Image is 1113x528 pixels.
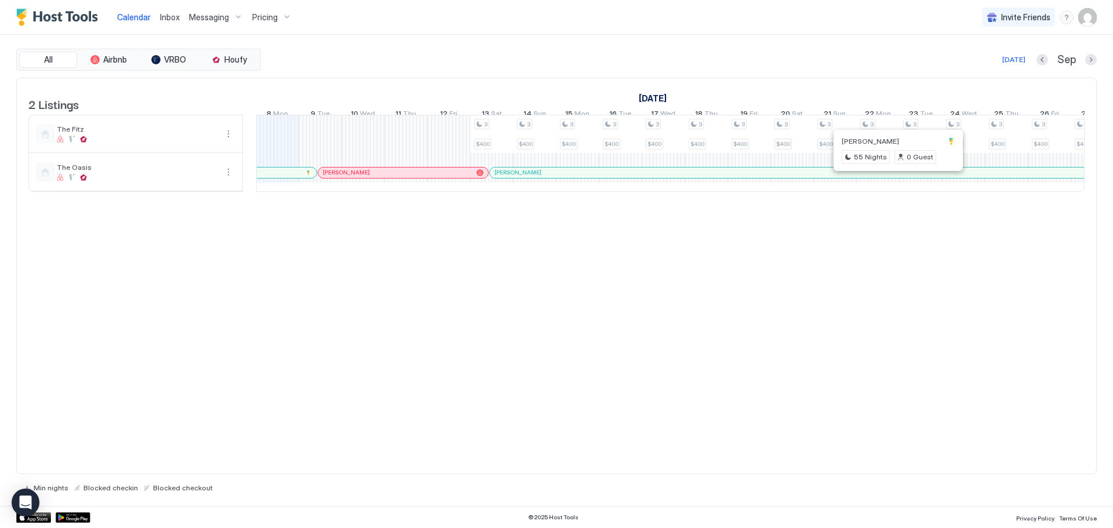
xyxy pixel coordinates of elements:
[792,109,803,121] span: Sat
[16,9,103,26] a: Host Tools Logo
[740,109,748,121] span: 19
[909,109,918,121] span: 23
[519,140,533,148] span: $400
[273,109,288,121] span: Mon
[692,107,721,123] a: September 18, 2025
[833,109,846,121] span: Sun
[656,121,659,128] span: 3
[1059,511,1097,523] a: Terms Of Use
[570,121,573,128] span: 3
[651,109,659,121] span: 17
[784,121,788,128] span: 3
[348,107,378,123] a: September 10, 2025
[778,107,806,123] a: September 20, 2025
[824,109,831,121] span: 21
[264,107,291,123] a: September 8, 2025
[34,483,68,492] span: Min nights
[562,140,576,148] span: $400
[1005,109,1019,121] span: Thu
[482,109,489,121] span: 13
[221,165,235,179] button: More options
[252,12,278,23] span: Pricing
[79,52,137,68] button: Airbnb
[56,512,90,523] a: Google Play Store
[991,107,1021,123] a: September 25, 2025
[57,125,217,133] span: The Fitz
[562,107,592,123] a: September 15, 2025
[267,109,271,121] span: 8
[360,109,375,121] span: Wed
[1016,515,1054,522] span: Privacy Policy
[527,121,530,128] span: 3
[854,152,887,162] span: 55 Nights
[1001,12,1050,23] span: Invite Friends
[308,107,333,123] a: September 9, 2025
[913,121,916,128] span: 3
[403,109,416,121] span: Thu
[962,109,977,121] span: Wed
[117,12,151,22] span: Calendar
[311,109,315,121] span: 9
[870,121,874,128] span: 3
[19,52,77,68] button: All
[776,140,790,148] span: $400
[906,107,936,123] a: September 23, 2025
[440,109,448,121] span: 12
[1059,515,1097,522] span: Terms Of Use
[521,107,549,123] a: September 14, 2025
[44,54,53,65] span: All
[636,90,670,107] a: September 1, 2025
[842,137,899,145] span: [PERSON_NAME]
[862,107,894,123] a: September 22, 2025
[523,109,532,121] span: 14
[491,109,502,121] span: Sat
[1051,109,1059,121] span: Fri
[117,11,151,23] a: Calendar
[690,140,704,148] span: $400
[821,107,849,123] a: September 21, 2025
[1034,140,1047,148] span: $400
[613,121,616,128] span: 3
[1060,10,1074,24] div: menu
[1016,511,1054,523] a: Privacy Policy
[224,54,247,65] span: Houfy
[781,109,790,121] span: 20
[16,512,51,523] div: App Store
[479,107,505,123] a: September 13, 2025
[695,109,703,121] span: 18
[574,109,590,121] span: Mon
[1002,54,1025,65] div: [DATE]
[1078,107,1106,123] a: September 27, 2025
[16,49,261,71] div: tab-group
[533,109,546,121] span: Sun
[1036,54,1048,65] button: Previous month
[605,140,619,148] span: $400
[950,109,960,121] span: 24
[437,107,460,123] a: September 12, 2025
[1076,140,1090,148] span: $400
[865,109,874,121] span: 22
[528,514,579,521] span: © 2025 Host Tools
[648,107,678,123] a: September 17, 2025
[991,140,1005,148] span: $400
[819,140,833,148] span: $400
[449,109,457,121] span: Fri
[1040,109,1049,121] span: 26
[392,107,419,123] a: September 11, 2025
[28,95,79,112] span: 2 Listings
[57,163,217,172] span: The Oasis
[565,109,573,121] span: 15
[907,152,933,162] span: 0 Guest
[494,169,541,176] span: [PERSON_NAME]
[189,12,229,23] span: Messaging
[999,121,1002,128] span: 3
[1042,121,1045,128] span: 3
[699,121,702,128] span: 3
[606,107,634,123] a: September 16, 2025
[476,140,490,148] span: $400
[750,109,758,121] span: Fri
[733,140,747,148] span: $400
[140,52,198,68] button: VRBO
